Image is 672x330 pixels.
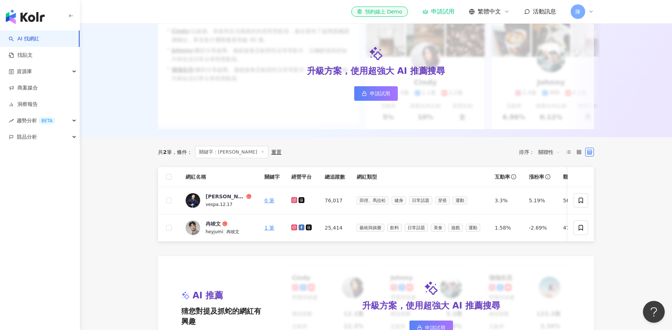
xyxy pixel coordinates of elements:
[17,112,55,129] span: 趨勢分析
[495,224,517,232] div: 1.58%
[529,196,551,204] div: 5.19%
[529,173,544,180] span: 漲粉率
[354,86,398,101] a: 申請試用
[392,196,406,204] span: 健身
[226,229,239,234] span: 冉竣文
[563,173,578,180] span: 觀看率
[186,220,253,235] a: KOL Avatar冉竣文heyjumi|冉竣文
[195,146,268,158] span: 關鍵字：[PERSON_NAME]
[180,167,259,187] th: 網紅名稱
[9,35,39,43] a: searchAI 找網紅
[206,202,232,207] span: vespa.12.17
[319,214,351,242] td: 25,414
[357,8,402,15] div: 預約線上 Demo
[9,101,38,108] a: 洞察報告
[538,146,560,158] span: 關聯性
[186,193,253,208] a: KOL Avatar[PERSON_NAME]vespa.12.17
[206,220,221,227] div: 冉竣文
[286,167,319,187] th: 經營平台
[271,149,282,155] div: 重置
[206,229,223,234] span: heyjumi
[181,306,266,326] span: 猜您對提及抓蛇的網紅有興趣
[319,187,351,214] td: 76,017
[387,224,402,232] span: 飲料
[495,173,510,180] span: 互動率
[478,8,501,16] span: 繁體中文
[409,196,432,204] span: 日常話題
[163,149,167,155] span: 2
[319,167,351,187] th: 總追蹤數
[529,224,551,232] div: -2.69%
[453,196,467,204] span: 運動
[357,196,389,204] span: 田徑、馬拉松
[370,91,390,96] span: 申請試用
[223,228,226,234] span: |
[431,224,445,232] span: 美食
[307,65,445,77] div: 升級方案，使用超強大 AI 推薦搜尋
[575,8,580,16] span: 陳
[158,149,172,155] div: 共 筆
[9,84,38,92] a: 商案媒合
[206,193,245,200] div: [PERSON_NAME]
[448,224,463,232] span: 遊戲
[466,224,480,232] span: 運動
[362,300,500,312] div: 升級方案，使用超強大 AI 推薦搜尋
[186,220,200,235] img: KOL Avatar
[533,8,556,15] span: 活動訊息
[186,193,200,208] img: KOL Avatar
[519,146,564,158] div: 排序：
[259,167,286,187] th: 關鍵字
[544,173,551,180] span: info-circle
[39,117,55,124] div: BETA
[357,224,384,232] span: 藝術與娛樂
[563,196,586,204] div: 56.1%
[264,225,274,231] a: 1 筆
[6,9,45,24] img: logo
[495,196,517,204] div: 3.3%
[17,129,37,145] span: 競品分析
[172,149,192,155] span: 條件 ：
[643,301,665,323] iframe: Help Scout Beacon - Open
[510,173,517,180] span: info-circle
[405,224,428,232] span: 日常話題
[9,118,14,123] span: rise
[351,167,489,187] th: 網紅類型
[9,52,33,59] a: 找貼文
[193,290,223,302] span: AI 推薦
[17,63,32,80] span: 資源庫
[435,196,450,204] span: 穿搭
[264,198,274,203] a: 0 筆
[422,8,454,15] a: 申請試用
[563,224,586,232] div: 47.8%
[351,7,408,17] a: 預約線上 Demo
